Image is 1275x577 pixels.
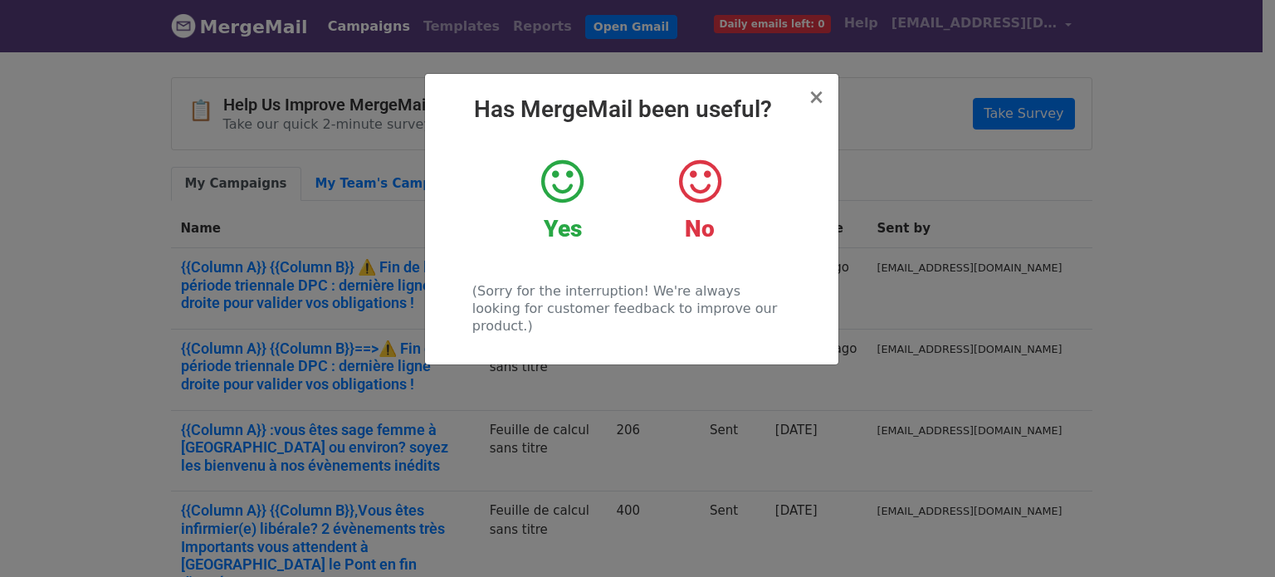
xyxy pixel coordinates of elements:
a: Yes [506,157,618,243]
p: (Sorry for the interruption! We're always looking for customer feedback to improve our product.) [472,282,790,335]
strong: No [685,215,715,242]
span: × [808,86,824,109]
a: No [643,157,755,243]
h2: Has MergeMail been useful? [438,95,825,124]
button: Close [808,87,824,107]
strong: Yes [544,215,582,242]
